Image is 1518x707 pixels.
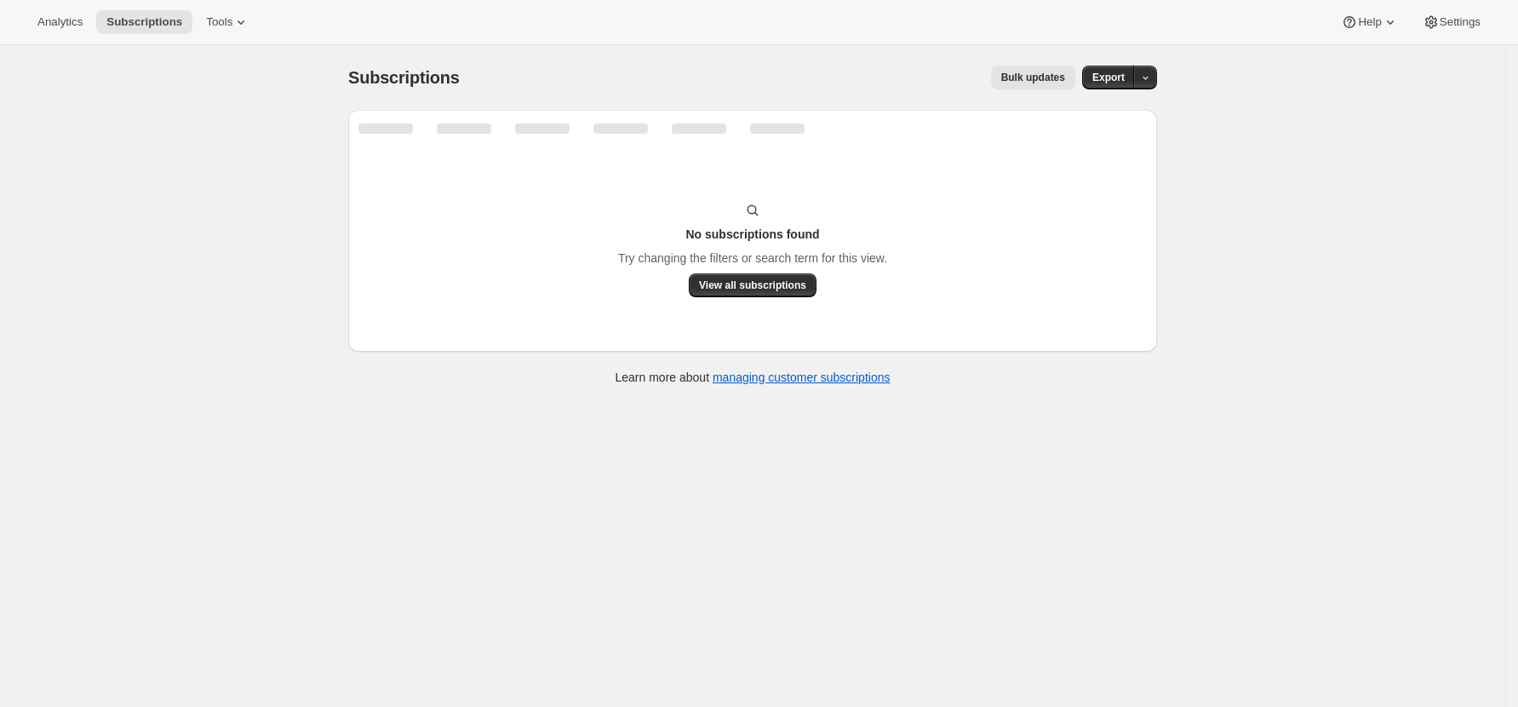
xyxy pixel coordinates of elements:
[689,273,816,297] button: View all subscriptions
[616,369,891,386] p: Learn more about
[618,250,887,267] p: Try changing the filters or search term for this view.
[96,10,192,34] button: Subscriptions
[1092,71,1125,84] span: Export
[685,226,819,243] h3: No subscriptions found
[713,371,891,384] a: managing customer subscriptions
[699,279,806,292] span: View all subscriptions
[27,10,93,34] button: Analytics
[37,15,83,29] span: Analytics
[206,15,232,29] span: Tools
[1331,10,1408,34] button: Help
[1358,15,1381,29] span: Help
[991,66,1075,89] button: Bulk updates
[1001,71,1065,84] span: Bulk updates
[1440,15,1481,29] span: Settings
[106,15,182,29] span: Subscriptions
[1082,66,1135,89] button: Export
[1412,10,1491,34] button: Settings
[348,68,460,87] span: Subscriptions
[196,10,260,34] button: Tools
